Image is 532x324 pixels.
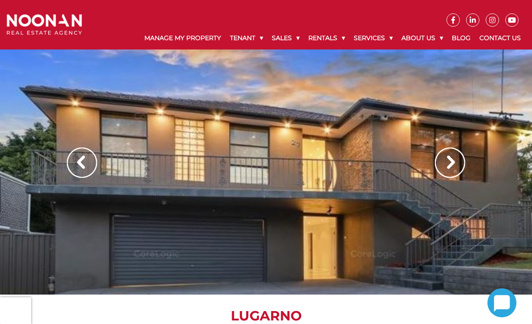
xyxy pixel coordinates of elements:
img: Arrow slider [435,148,465,178]
img: Arrow slider [67,148,97,178]
a: Blog [447,27,475,49]
a: Services [349,27,397,49]
img: Noonan Real Estate Agency [7,14,82,35]
a: Rentals [304,27,349,49]
h1: Lugarno [9,308,523,324]
a: About Us [397,27,447,49]
a: Sales [267,27,304,49]
a: Manage My Property [140,27,225,49]
a: Tenant [225,27,267,49]
a: Contact Us [475,27,525,49]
